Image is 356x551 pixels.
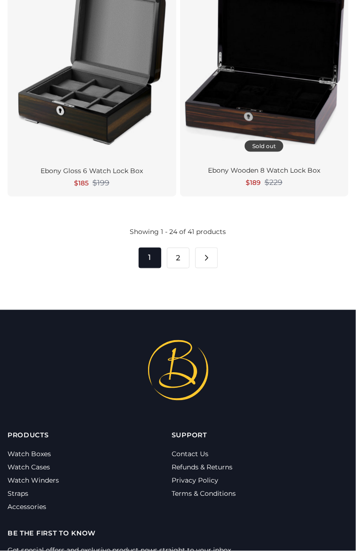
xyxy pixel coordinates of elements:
a: Watch Cases [8,463,50,472]
span: $199 [92,178,109,188]
a: Terms & Conditions [172,490,236,498]
span: $189 [246,178,261,188]
a: 2 [167,248,190,268]
p: Support [172,431,348,440]
div: Ebony Gloss 6 Watch Lock Box [13,167,171,175]
span: $229 [265,178,282,188]
a: Contact Us [172,450,208,459]
a: Watch Winders [8,476,59,485]
a: Refunds & Returns [172,463,232,472]
a: Watch Boxes [8,450,51,459]
div: Showing 1 - 24 of 41 products [8,227,348,236]
nav: Pagination [139,248,218,268]
span: 1 [139,248,161,268]
a: Accessories [8,503,46,511]
span: $185 [74,178,89,188]
p: Be the first to know [8,529,348,538]
div: Ebony Wooden 8 Watch Lock Box [186,167,343,175]
a: Straps [8,490,28,498]
p: Products [8,431,172,440]
a: Privacy Policy [172,476,218,485]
